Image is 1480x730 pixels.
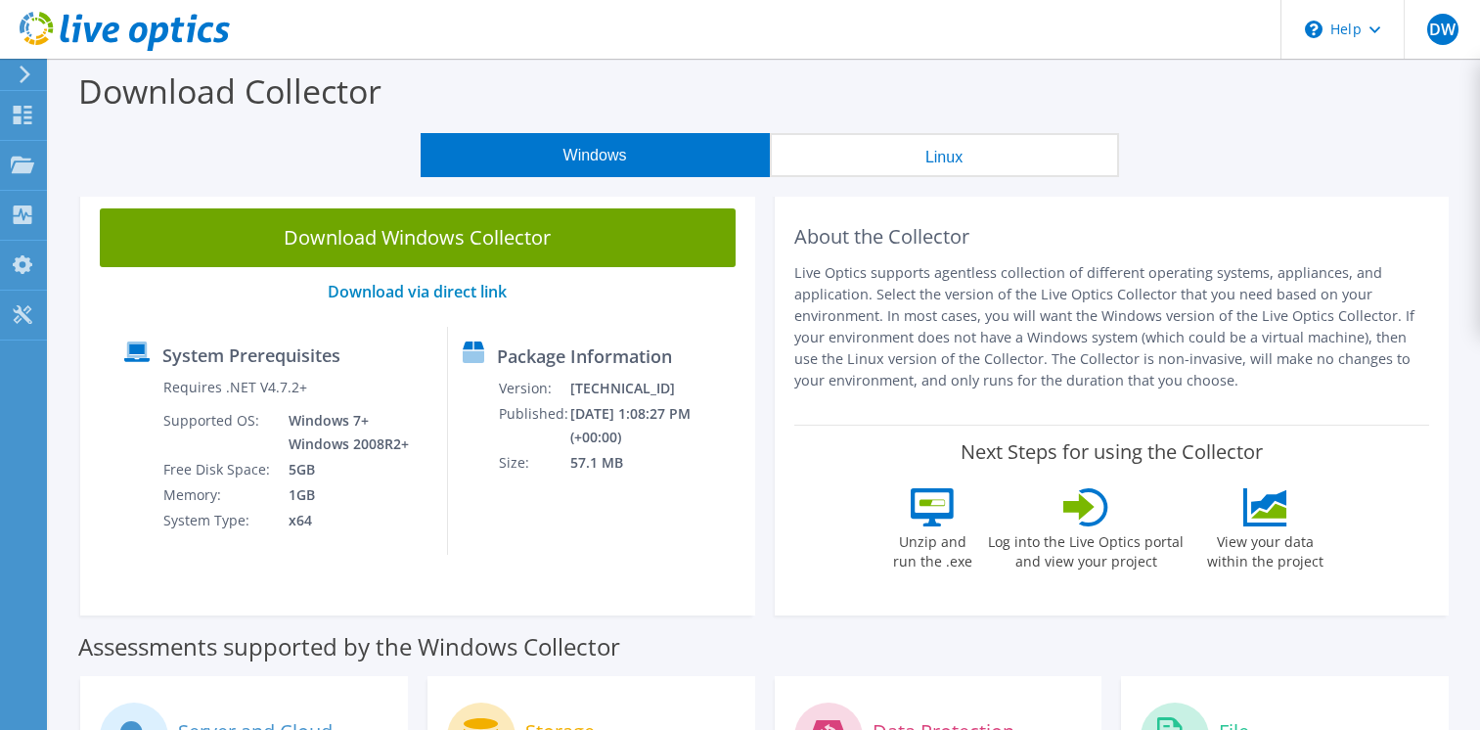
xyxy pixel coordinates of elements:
p: Live Optics supports agentless collection of different operating systems, appliances, and applica... [794,262,1430,391]
label: View your data within the project [1194,526,1335,571]
td: Size: [498,450,569,476]
button: Windows [421,133,770,177]
label: Download Collector [78,68,381,114]
a: Download via direct link [328,281,507,302]
td: System Type: [162,508,274,533]
td: Windows 7+ Windows 2008R2+ [274,408,413,457]
h2: About the Collector [794,225,1430,249]
td: 1GB [274,482,413,508]
td: Supported OS: [162,408,274,457]
label: System Prerequisites [162,345,340,365]
td: Version: [498,376,569,401]
td: Free Disk Space: [162,457,274,482]
label: Requires .NET V4.7.2+ [163,378,307,397]
td: x64 [274,508,413,533]
label: Package Information [497,346,672,366]
td: Memory: [162,482,274,508]
td: Published: [498,401,569,450]
label: Log into the Live Optics portal and view your project [987,526,1185,571]
label: Next Steps for using the Collector [961,440,1263,464]
label: Unzip and run the .exe [887,526,977,571]
label: Assessments supported by the Windows Collector [78,637,620,657]
td: [DATE] 1:08:27 PM (+00:00) [569,401,745,450]
td: [TECHNICAL_ID] [569,376,745,401]
button: Linux [770,133,1119,177]
td: 5GB [274,457,413,482]
svg: \n [1305,21,1323,38]
span: DW [1427,14,1458,45]
a: Download Windows Collector [100,208,736,267]
td: 57.1 MB [569,450,745,476]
